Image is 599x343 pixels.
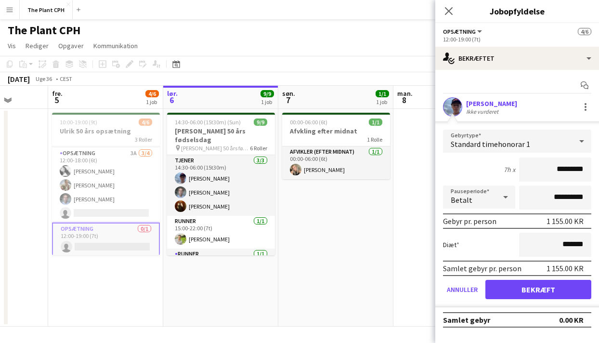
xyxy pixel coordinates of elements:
span: 00:00-06:00 (6t) [290,119,327,126]
div: Ikke vurderet [466,108,500,115]
span: Vis [8,41,16,50]
span: søn. [282,89,295,98]
h3: Afvkling efter midnat [282,127,390,135]
app-card-role: Runner1/1 [167,249,275,284]
app-job-card: 00:00-06:00 (6t)1/1Afvkling efter midnat1 RolleAfvikler (efter midnat)1/100:00-06:00 (6t)[PERSON_... [282,113,390,179]
div: [PERSON_NAME] [466,99,517,108]
span: Opsætning [443,28,476,35]
button: Bekræft [485,280,591,299]
span: [PERSON_NAME] 50 års fødselsdag [181,145,250,152]
span: Betalt [451,195,472,205]
div: CEST [60,75,72,82]
span: 4/6 [578,28,591,35]
span: 5 [51,94,63,106]
div: Samlet gebyr pr. person [443,264,521,273]
span: fre. [52,89,63,98]
span: 14:30-06:00 (15t30m) (Sun) [175,119,241,126]
a: Opgaver [54,40,88,52]
div: 1 job [376,98,389,106]
span: 9/9 [254,119,267,126]
div: Gebyr pr. person [443,216,496,226]
span: 3 Roller [135,136,152,143]
div: 1 155.00 KR [547,216,584,226]
span: Uge 36 [32,75,56,82]
span: 6 Roller [250,145,267,152]
h3: Ulrik 50 års opsætning [52,127,160,135]
span: lør. [167,89,178,98]
label: Diæt [443,240,459,249]
span: Standard timehonorar 1 [451,139,530,149]
h1: The Plant CPH [8,23,80,38]
div: 1 job [146,98,158,106]
a: Rediger [22,40,52,52]
div: 7h x [504,165,515,174]
span: Rediger [26,41,49,50]
span: 1 Rolle [367,136,382,143]
app-card-role: Opsætning0/112:00-19:00 (7t) [52,223,160,257]
span: 4/6 [139,119,152,126]
span: man. [397,89,413,98]
span: 9/9 [260,90,274,97]
a: Kommunikation [90,40,142,52]
div: 1 job [261,98,273,106]
span: 7 [281,94,295,106]
span: 6 [166,94,178,106]
app-job-card: 10:00-19:00 (9t)4/6Ulrik 50 års opsætning3 RollerAfvikler1/110:00-18:00 (8t)[PERSON_NAME]Opsætnin... [52,113,160,255]
div: 1 155.00 KR [547,264,584,273]
h3: Jobopfyldelse [435,5,599,17]
div: Samlet gebyr [443,315,490,325]
app-card-role: Runner1/115:00-22:00 (7t)[PERSON_NAME] [167,216,275,249]
a: Vis [4,40,20,52]
span: Kommunikation [93,41,138,50]
button: The Plant CPH [20,0,73,19]
span: Opgaver [58,41,84,50]
app-card-role: Tjener3/314:30-06:00 (15t30m)[PERSON_NAME][PERSON_NAME][PERSON_NAME] [167,155,275,216]
div: [DATE] [8,74,30,84]
button: Opsætning [443,28,483,35]
app-card-role: Opsætning3A3/412:00-18:00 (6t)[PERSON_NAME][PERSON_NAME][PERSON_NAME] [52,148,160,223]
button: Annuller [443,280,482,299]
span: 8 [396,94,413,106]
div: Bekræftet [435,47,599,70]
span: 1/1 [376,90,389,97]
h3: [PERSON_NAME] 50 års fødselsdag [167,127,275,144]
span: 1/1 [369,119,382,126]
span: 10:00-19:00 (9t) [60,119,97,126]
app-card-role: Afvikler (efter midnat)1/100:00-06:00 (6t)[PERSON_NAME] [282,146,390,179]
div: 12:00-19:00 (7t) [443,36,591,43]
app-job-card: 14:30-06:00 (15t30m) (Sun)9/9[PERSON_NAME] 50 års fødselsdag [PERSON_NAME] 50 års fødselsdag6 Rol... [167,113,275,255]
div: 0.00 KR [559,315,584,325]
span: 4/6 [145,90,159,97]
